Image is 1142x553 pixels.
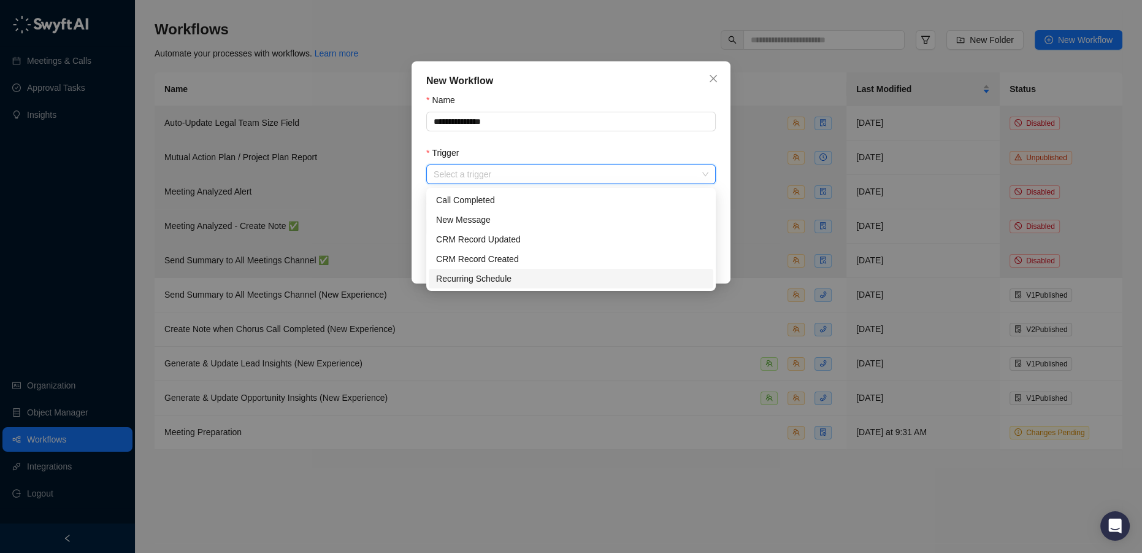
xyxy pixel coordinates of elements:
div: CRM Record Updated [436,233,706,246]
div: CRM Record Updated [429,230,713,249]
div: CRM Record Created [436,252,706,266]
div: New Message [429,210,713,230]
span: close [708,74,718,83]
label: Trigger [426,146,467,160]
div: New Message [436,213,706,226]
label: Name [426,93,464,107]
div: Recurring Schedule [429,269,713,288]
div: CRM Record Created [429,249,713,269]
div: Call Completed [436,193,706,207]
div: Open Intercom Messenger [1100,511,1130,541]
div: Call Completed [429,190,713,210]
div: New Workflow [426,74,716,88]
input: Name [426,112,716,131]
button: Close [703,69,723,88]
div: Recurring Schedule [436,272,706,285]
